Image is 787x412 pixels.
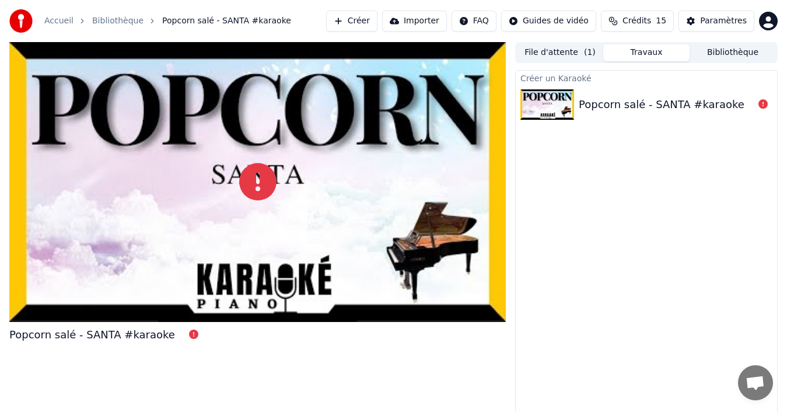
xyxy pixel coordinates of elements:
button: Bibliothèque [690,44,776,61]
img: youka [9,9,33,33]
button: File d'attente [517,44,603,61]
span: 15 [656,15,666,27]
nav: breadcrumb [44,15,291,27]
button: Importer [382,11,447,32]
a: Bibliothèque [92,15,144,27]
button: FAQ [452,11,496,32]
span: Crédits [622,15,651,27]
div: Paramètres [700,15,747,27]
button: Paramètres [678,11,754,32]
div: Popcorn salé - SANTA #karaoke [9,327,175,343]
span: ( 1 ) [584,47,596,58]
div: Ouvrir le chat [738,365,773,400]
div: Popcorn salé - SANTA #karaoke [579,96,744,113]
button: Créer [326,11,377,32]
a: Accueil [44,15,74,27]
button: Travaux [603,44,690,61]
div: Créer un Karaoké [516,71,777,85]
span: Popcorn salé - SANTA #karaoke [162,15,291,27]
button: Crédits15 [601,11,674,32]
button: Guides de vidéo [501,11,596,32]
